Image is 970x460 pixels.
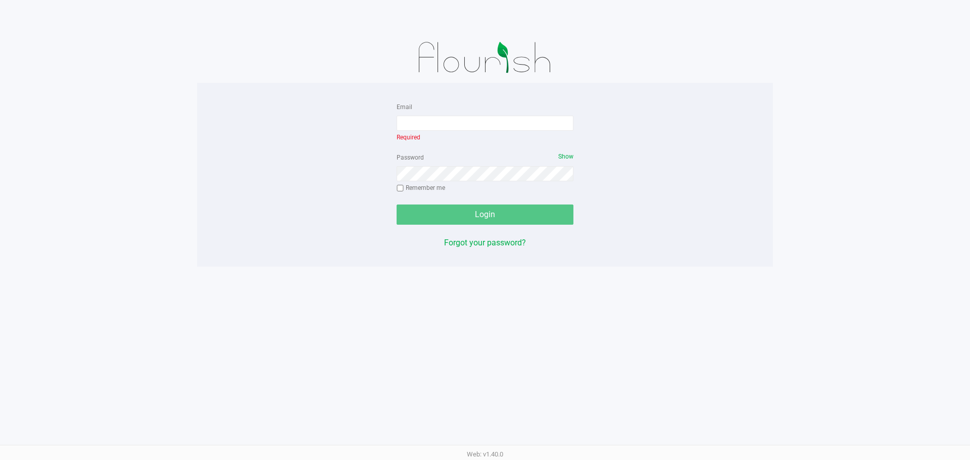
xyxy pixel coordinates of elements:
label: Email [397,103,412,112]
button: Forgot your password? [444,237,526,249]
input: Remember me [397,185,404,192]
span: Show [558,153,573,160]
span: Web: v1.40.0 [467,450,503,458]
label: Password [397,153,424,162]
label: Remember me [397,183,445,192]
span: Required [397,134,420,141]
